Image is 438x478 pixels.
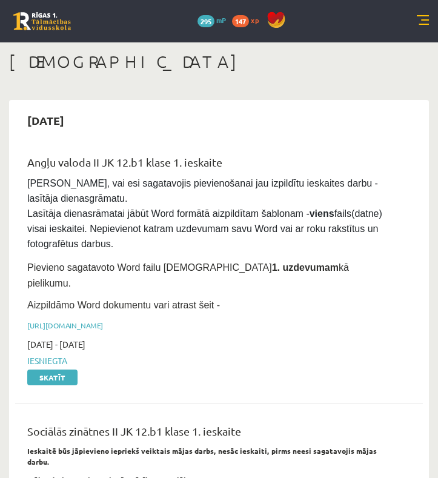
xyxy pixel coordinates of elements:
strong: Ieskaitē būs jāpievieno iepriekš veiktais mājas darbs, nesāc ieskaiti, pirms neesi sagatavojis mā... [27,446,377,466]
div: Sociālās zinātnes II JK 12.b1 klase 1. ieskaite [27,423,393,445]
span: mP [216,15,226,25]
h1: [DEMOGRAPHIC_DATA] [9,51,429,72]
strong: viens [310,208,334,219]
a: 147 xp [232,15,265,25]
h2: [DATE] [15,106,76,134]
span: 147 [232,15,249,27]
span: [PERSON_NAME], vai esi sagatavojis pievienošanai jau izpildītu ieskaites darbu - lasītāja dienasg... [27,178,385,249]
a: [URL][DOMAIN_NAME] [27,320,103,330]
strong: 1. uzdevumam [272,262,339,273]
span: Aizpildāmo Word dokumentu vari atrast šeit - [27,300,220,310]
a: Rīgas 1. Tālmācības vidusskola [13,12,71,30]
span: Pievieno sagatavoto Word failu [DEMOGRAPHIC_DATA] kā pielikumu. [27,262,349,288]
a: Skatīt [27,370,78,385]
span: [DATE] - [DATE] [27,338,85,351]
span: xp [251,15,259,25]
span: Iesniegta [27,354,393,367]
span: 295 [197,15,214,27]
div: Angļu valoda II JK 12.b1 klase 1. ieskaite [27,154,393,176]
